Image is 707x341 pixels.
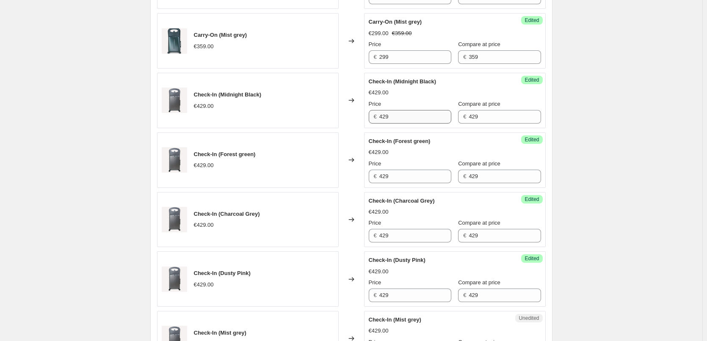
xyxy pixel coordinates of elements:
[162,147,187,173] img: Charcoal-1_b0566494-4af8-4572-8fde-5854454957a1_80x.jpg
[458,220,500,226] span: Compare at price
[392,30,412,36] span: €359.00
[194,151,256,157] span: Check-In (Forest green)
[194,330,246,336] span: Check-In (Mist grey)
[194,91,262,98] span: Check-In (Midnight Black)
[369,209,389,215] span: €429.00
[525,17,539,24] span: Edited
[374,113,377,120] span: €
[463,173,466,179] span: €
[369,257,425,263] span: Check-In (Dusty Pink)
[194,211,260,217] span: Check-In (Charcoal Grey)
[374,173,377,179] span: €
[463,113,466,120] span: €
[369,160,381,167] span: Price
[194,162,214,168] span: €429.00
[162,267,187,292] img: Charcoal-1_b0566494-4af8-4572-8fde-5854454957a1_80x.jpg
[463,232,466,239] span: €
[194,43,214,49] span: €359.00
[369,149,389,155] span: €429.00
[369,198,435,204] span: Check-In (Charcoal Grey)
[369,30,389,36] span: €299.00
[369,78,436,85] span: Check-In (Midnight Black)
[194,270,251,276] span: Check-In (Dusty Pink)
[369,327,389,334] span: €429.00
[369,89,389,96] span: €429.00
[458,41,500,47] span: Compare at price
[525,77,539,83] span: Edited
[525,255,539,262] span: Edited
[458,279,500,286] span: Compare at price
[194,32,247,38] span: Carry-On (Mist grey)
[162,28,187,54] img: green-n3-1_80x.jpg
[374,292,377,298] span: €
[194,281,214,288] span: €429.00
[369,220,381,226] span: Price
[369,138,431,144] span: Check-In (Forest green)
[463,54,466,60] span: €
[374,54,377,60] span: €
[369,268,389,275] span: €429.00
[374,232,377,239] span: €
[194,103,214,109] span: €429.00
[458,160,500,167] span: Compare at price
[525,136,539,143] span: Edited
[369,101,381,107] span: Price
[194,222,214,228] span: €429.00
[162,88,187,113] img: Charcoal-1_b0566494-4af8-4572-8fde-5854454957a1_80x.jpg
[525,196,539,203] span: Edited
[519,315,539,322] span: Unedited
[369,316,421,323] span: Check-In (Mist grey)
[369,279,381,286] span: Price
[369,41,381,47] span: Price
[369,19,422,25] span: Carry-On (Mist grey)
[162,207,187,232] img: Charcoal-1_b0566494-4af8-4572-8fde-5854454957a1_80x.jpg
[463,292,466,298] span: €
[458,101,500,107] span: Compare at price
